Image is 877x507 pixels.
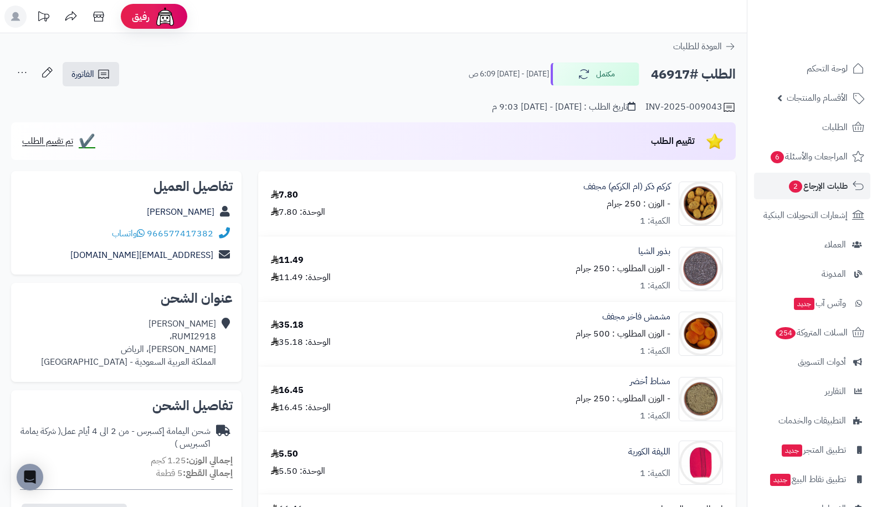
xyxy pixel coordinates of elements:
[754,231,870,258] a: العملاء
[271,448,298,461] div: 5.50
[754,114,870,141] a: الطلبات
[679,182,722,226] img: 1639829353-Turmeric%20Mother-90x90.jpg
[607,197,670,210] small: - الوزن : 250 جرام
[673,40,736,53] a: العودة للطلبات
[271,271,331,284] div: الوحدة: 11.49
[793,296,846,311] span: وآتس آب
[771,151,784,163] span: 6
[576,327,670,340] small: - الوزن المطلوب : 500 جرام
[825,384,846,399] span: التقارير
[754,349,870,375] a: أدوات التسويق
[17,464,43,490] div: Open Intercom Messenger
[822,266,846,282] span: المدونة
[807,61,848,76] span: لوحة التحكم
[640,410,670,422] div: الكمية: 1
[20,399,233,412] h2: تفاصيل الشحن
[147,205,214,219] a: [PERSON_NAME]
[20,425,211,451] div: شحن اليمامة إكسبرس - من 2 الى 4 أيام عمل
[147,227,213,240] a: 966577417382
[754,261,870,287] a: المدونة
[754,319,870,346] a: السلات المتروكة254
[640,467,670,480] div: الكمية: 1
[679,441,722,485] img: 1753121804-Korean%20Loofah-90x90.jpg
[70,249,213,262] a: [EMAIL_ADDRESS][DOMAIN_NAME]
[787,90,848,106] span: الأقسام والمنتجات
[186,454,233,467] strong: إجمالي الوزن:
[22,134,73,148] span: تم تقييم الطلب
[754,173,870,199] a: طلبات الإرجاع2
[112,227,145,240] a: واتساب
[679,377,722,421] img: 1728018264-Mushat%20Green-90x90.jpg
[271,189,298,201] div: 7.80
[132,10,150,23] span: رفيق
[789,180,802,193] span: 2
[63,62,119,86] a: الفاتورة
[754,290,870,317] a: وآتس آبجديد
[183,467,233,480] strong: إجمالي القطع:
[20,180,233,193] h2: تفاصيل العميل
[640,345,670,358] div: الكمية: 1
[651,63,736,86] h2: الطلب #46917
[20,425,211,451] span: ( شركة يمامة اكسبريس )
[29,6,57,30] a: تحديثات المنصة
[79,134,95,148] span: ✔️
[22,134,95,148] a: ✔️ تم تقييم الطلب
[754,407,870,434] a: التطبيقات والخدمات
[271,465,325,478] div: الوحدة: 5.50
[576,262,670,275] small: - الوزن المطلوب : 250 جرام
[271,254,304,267] div: 11.49
[576,392,670,405] small: - الوزن المطلوب : 250 جرام
[794,298,814,310] span: جديد
[630,375,670,388] a: مشاط أخضر
[628,446,670,458] a: الليفة الكورية
[469,69,549,80] small: [DATE] - [DATE] 6:09 ص
[788,178,848,194] span: طلبات الإرجاع
[271,384,304,397] div: 16.45
[754,466,870,493] a: تطبيق نقاط البيعجديد
[754,55,870,82] a: لوحة التحكم
[824,237,846,252] span: العملاء
[802,31,866,54] img: logo-2.png
[769,472,846,487] span: تطبيق نقاط البيع
[41,318,216,368] div: [PERSON_NAME] RUMI2918، [PERSON_NAME]، الرياض المملكة العربية السعودية - [GEOGRAPHIC_DATA]
[640,215,670,227] div: الكمية: 1
[640,280,670,292] div: الكمية: 1
[798,354,846,370] span: أدوات التسويق
[781,442,846,458] span: تطبيق المتجر
[271,336,331,349] div: الوحدة: 35.18
[154,6,176,28] img: ai-face.png
[822,120,848,135] span: الطلبات
[271,319,304,332] div: 35.18
[679,247,722,291] img: 1667661819-Chia%20Seeds-90x90.jpg
[754,378,870,405] a: التقارير
[492,101,635,113] div: تاريخ الطلب : [DATE] - [DATE] 9:03 م
[271,401,331,414] div: الوحدة: 16.45
[778,413,846,428] span: التطبيقات والخدمات
[151,454,233,467] small: 1.25 كجم
[770,149,848,164] span: المراجعات والأسئلة
[776,327,796,339] span: 254
[271,206,325,219] div: الوحدة: 7.80
[645,101,736,114] div: INV-2025-009043
[754,143,870,170] a: المراجعات والأسئلة6
[583,180,670,193] a: كركم ذكر (ام الكركم) مجفف
[770,474,791,486] span: جديد
[551,63,639,86] button: مكتمل
[651,134,695,148] span: تقييم الطلب
[638,245,670,258] a: بذور الشيا
[754,202,870,229] a: إشعارات التحويلات البنكية
[763,208,848,223] span: إشعارات التحويلات البنكية
[782,444,802,457] span: جديد
[673,40,722,53] span: العودة للطلبات
[71,68,94,81] span: الفاتورة
[679,312,722,356] img: 1692469320-Dried%20Apricot-90x90.jpg
[754,437,870,463] a: تطبيق المتجرجديد
[602,311,670,323] a: مشمش فاخر مجفف
[775,325,848,340] span: السلات المتروكة
[20,292,233,305] h2: عنوان الشحن
[156,467,233,480] small: 5 قطعة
